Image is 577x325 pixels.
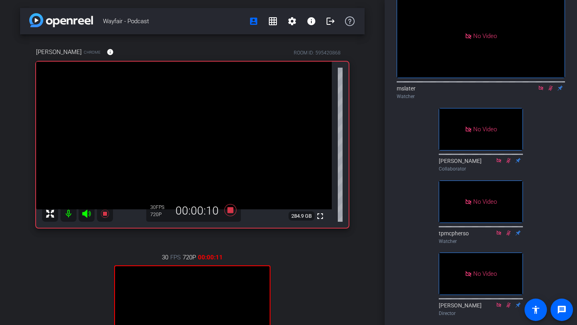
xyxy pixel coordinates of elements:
[315,211,325,221] mat-icon: fullscreen
[439,301,523,317] div: [PERSON_NAME]
[29,13,93,27] img: app-logo
[249,16,258,26] mat-icon: account_box
[170,204,224,218] div: 00:00:10
[268,16,278,26] mat-icon: grid_on
[103,13,244,29] span: Wayfair - Podcast
[156,205,164,210] span: FPS
[287,16,297,26] mat-icon: settings
[294,49,341,56] div: ROOM ID: 595420868
[397,93,565,100] div: Watcher
[439,229,523,245] div: tpmcpherso
[439,157,523,173] div: [PERSON_NAME]
[288,211,315,221] span: 284.9 GB
[84,49,101,55] span: Chrome
[439,238,523,245] div: Watcher
[162,253,168,262] span: 30
[473,270,497,277] span: No Video
[183,253,196,262] span: 720P
[439,310,523,317] div: Director
[107,48,114,56] mat-icon: info
[473,32,497,39] span: No Video
[473,198,497,205] span: No Video
[150,204,170,211] div: 30
[307,16,316,26] mat-icon: info
[439,165,523,173] div: Collaborator
[150,211,170,218] div: 720P
[170,253,181,262] span: FPS
[198,253,223,262] span: 00:00:11
[397,84,565,100] div: mslater
[473,126,497,133] span: No Video
[531,305,541,315] mat-icon: accessibility
[36,48,82,56] span: [PERSON_NAME]
[326,16,335,26] mat-icon: logout
[557,305,567,315] mat-icon: message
